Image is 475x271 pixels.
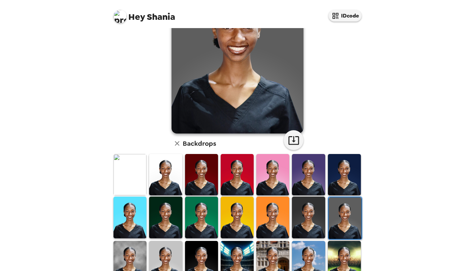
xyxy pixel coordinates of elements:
button: IDcode [329,10,362,21]
img: profile pic [113,10,127,23]
span: Hey [128,11,145,23]
span: Shania [113,7,175,21]
img: Original [113,154,146,195]
h6: Backdrops [183,138,216,149]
